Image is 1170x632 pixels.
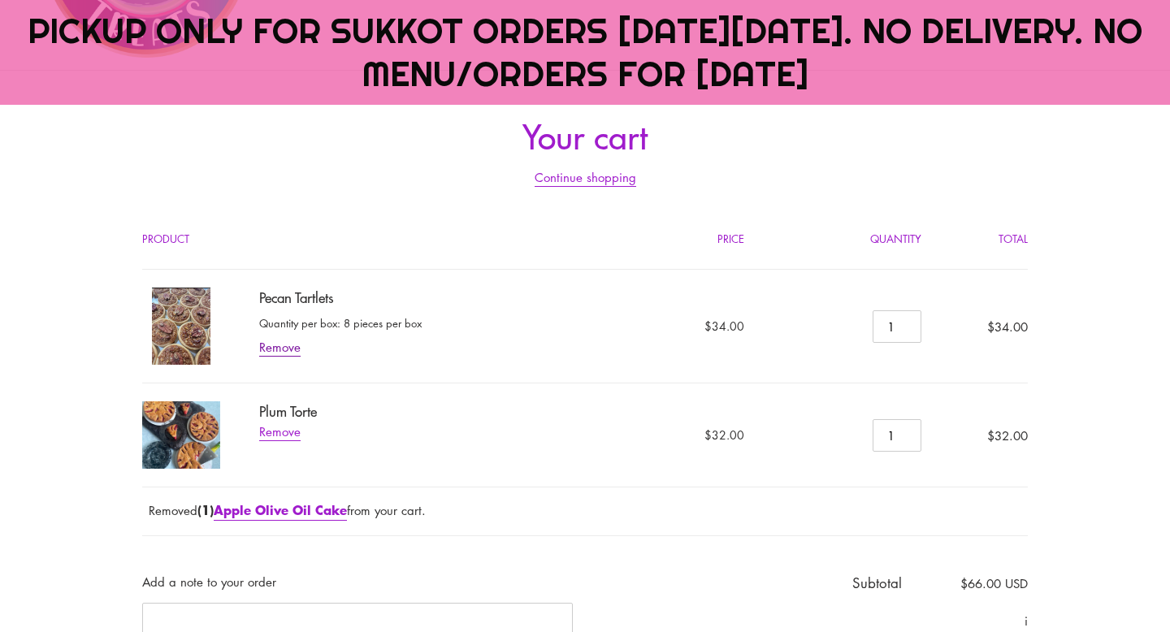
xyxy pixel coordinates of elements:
[142,487,1028,536] td: Removed from your cart.
[535,169,636,187] a: Continue shopping
[142,115,1028,155] h1: Your cart
[559,426,745,444] dd: $32.00
[142,401,220,469] img: Plum Torte
[259,312,422,331] ul: Product details
[142,573,573,591] label: Add a note to your order
[259,288,334,307] a: Pecan Tartlets
[142,209,541,270] th: Product
[987,427,1028,444] span: $32.00
[762,209,939,270] th: Quantity
[152,288,210,365] img: Pecan Tartlets
[559,318,745,335] dd: $34.00
[28,9,1142,95] span: PICKUP ONLY FOR SUKKOT ORDERS [DATE][DATE]. NO DELIVERY. NO MENU/ORDERS FOR [DATE]
[906,574,1028,593] span: $66.00 USD
[939,209,1028,270] th: Total
[541,209,763,270] th: Price
[259,401,317,421] a: Plum Torte
[259,423,301,441] a: Remove Plum Torte
[214,500,347,521] a: Apple Olive Oil Cake
[197,500,347,521] span: (1)
[259,339,301,357] a: Remove Pecan Tartlets - 8 pieces per box
[852,574,902,592] span: Subtotal
[259,315,422,331] li: Quantity per box: 8 pieces per box
[987,318,1028,335] span: $34.00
